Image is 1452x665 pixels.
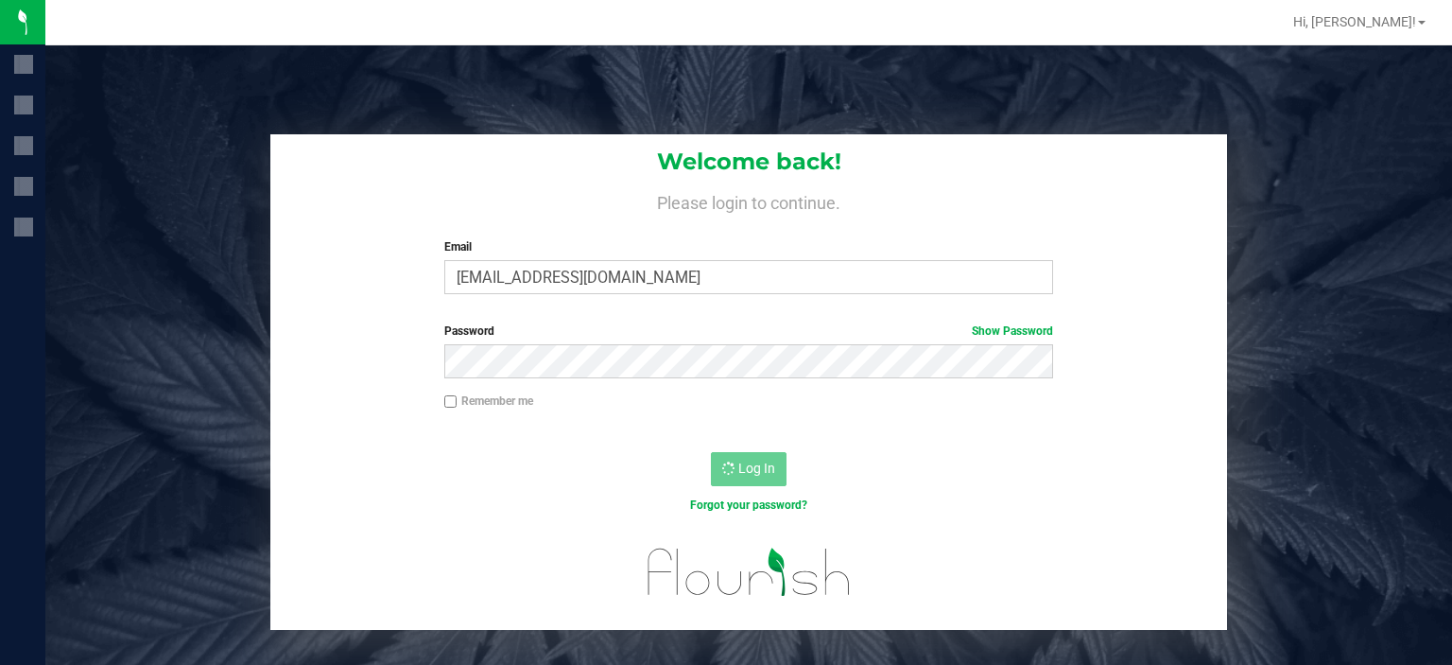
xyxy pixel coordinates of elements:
h1: Welcome back! [270,149,1227,174]
span: Hi, [PERSON_NAME]! [1293,14,1416,29]
span: Log In [738,461,775,476]
label: Email [444,238,1054,255]
h4: Please login to continue. [270,189,1227,212]
input: Remember me [444,395,458,409]
img: flourish_logo.svg [630,534,869,610]
a: Forgot your password? [690,499,807,512]
span: Password [444,324,494,338]
label: Remember me [444,393,533,410]
a: Show Password [972,324,1053,338]
button: Log In [711,452,786,486]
